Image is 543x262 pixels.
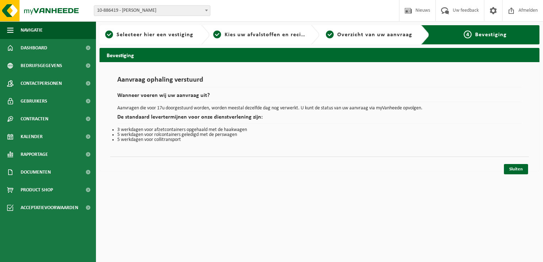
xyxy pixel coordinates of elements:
span: Overzicht van uw aanvraag [337,32,412,38]
h2: De standaard levertermijnen voor onze dienstverlening zijn: [117,114,522,124]
p: Aanvragen die voor 17u doorgestuurd worden, worden meestal dezelfde dag nog verwerkt. U kunt de s... [117,106,522,111]
span: Acceptatievoorwaarden [21,199,78,217]
span: 4 [464,31,472,38]
li: 5 werkdagen voor collitransport [117,137,522,142]
a: Sluiten [504,164,528,174]
span: 2 [213,31,221,38]
span: Documenten [21,163,51,181]
span: Navigatie [21,21,43,39]
a: 2Kies uw afvalstoffen en recipiënten [213,31,306,39]
span: Selecteer hier een vestiging [117,32,193,38]
span: Bedrijfsgegevens [21,57,62,75]
span: 10-886419 - VANNESTE ALEXANDER - MOORSLEDE [94,6,210,16]
span: 1 [105,31,113,38]
h1: Aanvraag ophaling verstuurd [117,76,522,87]
li: 5 werkdagen voor rolcontainers geledigd met de perswagen [117,132,522,137]
span: 10-886419 - VANNESTE ALEXANDER - MOORSLEDE [94,5,210,16]
a: 3Overzicht van uw aanvraag [323,31,415,39]
span: Dashboard [21,39,47,57]
span: Kalender [21,128,43,146]
h2: Bevestiging [100,48,539,62]
span: Contactpersonen [21,75,62,92]
span: 3 [326,31,334,38]
a: 1Selecteer hier een vestiging [103,31,195,39]
span: Product Shop [21,181,53,199]
li: 3 werkdagen voor afzetcontainers opgehaald met de haakwagen [117,127,522,132]
span: Gebruikers [21,92,47,110]
span: Bevestiging [475,32,507,38]
span: Kies uw afvalstoffen en recipiënten [225,32,322,38]
span: Contracten [21,110,48,128]
h2: Wanneer voeren wij uw aanvraag uit? [117,93,522,102]
span: Rapportage [21,146,48,163]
